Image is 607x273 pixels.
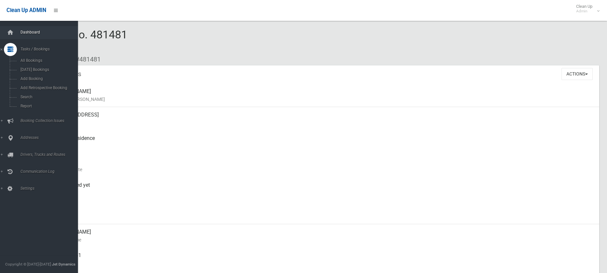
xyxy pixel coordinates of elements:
div: [DATE] [52,154,594,177]
span: Booking Collection Issues [19,118,83,123]
div: [PERSON_NAME] [52,224,594,248]
span: Copyright © [DATE]-[DATE] [5,262,51,266]
div: [DATE] [52,201,594,224]
small: Admin [576,9,592,14]
button: Actions [562,68,593,80]
div: Not collected yet [52,177,594,201]
div: [PERSON_NAME] [52,84,594,107]
span: Communication Log [19,169,83,174]
div: [STREET_ADDRESS] [52,107,594,130]
div: Front of Residence [52,130,594,154]
strong: Jet Dynamics [52,262,75,266]
span: Booking No. 481481 [29,28,127,53]
small: Collection Date [52,166,594,173]
span: [DATE] Bookings [19,67,77,72]
small: Contact Name [52,236,594,244]
span: Report [19,104,77,108]
div: 0451344341 [52,248,594,271]
li: #481481 [71,53,101,65]
small: Pickup Point [52,142,594,150]
span: Tasks / Bookings [19,47,83,51]
small: Address [52,119,594,127]
small: Collected At [52,189,594,197]
span: Dashboard [19,30,83,34]
small: Mobile [52,259,594,267]
span: Addresses [19,135,83,140]
span: Clean Up [573,4,599,14]
span: Clean Up ADMIN [6,7,46,13]
span: Drivers, Trucks and Routes [19,152,83,157]
small: Name of [PERSON_NAME] [52,95,594,103]
small: Zone [52,212,594,220]
span: Settings [19,186,83,191]
span: All Bookings [19,58,77,63]
span: Search [19,95,77,99]
span: Add Retrospective Booking [19,86,77,90]
span: Add Booking [19,76,77,81]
